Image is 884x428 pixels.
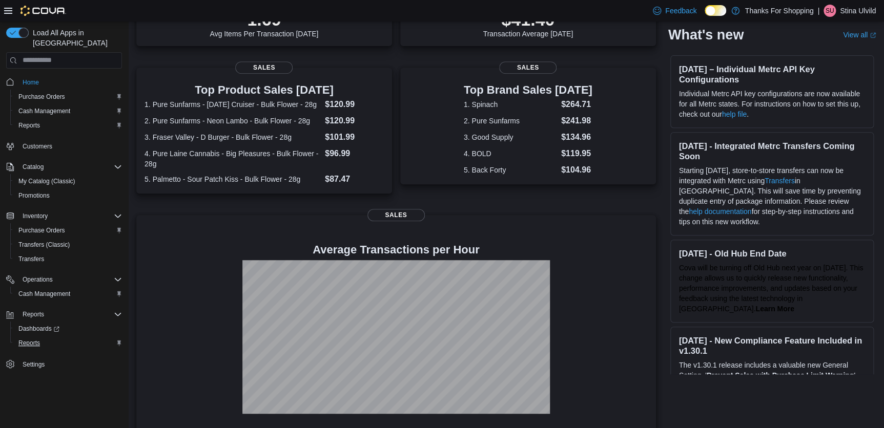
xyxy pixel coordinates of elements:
button: Inventory [18,210,52,222]
dt: 4. Pure Laine Cannabis - Big Pleasures - Bulk Flower - 28g [145,148,321,169]
a: Home [18,76,43,89]
dt: 1. Pure Sunfarms - [DATE] Cruiser - Bulk Flower - 28g [145,99,321,110]
p: | [817,5,819,17]
a: Reports [14,337,44,349]
span: Settings [18,357,122,370]
dt: 3. Good Supply [464,132,557,142]
span: Reports [23,310,44,318]
span: Catalog [23,163,44,171]
strong: Prevent Sales with Purchase Limit Warning [707,371,854,379]
span: Promotions [18,191,50,200]
a: Transfers [765,177,795,185]
a: Settings [18,358,49,371]
a: Reports [14,119,44,132]
h3: Top Brand Sales [DATE] [464,84,592,96]
span: My Catalog (Classic) [14,175,122,187]
dt: 5. Back Forty [464,165,557,175]
a: Learn More [755,305,794,313]
span: Transfers (Classic) [14,239,122,251]
div: Stina Ulvild [824,5,836,17]
h3: [DATE] - New Compliance Feature Included in v1.30.1 [679,335,865,356]
div: Transaction Average [DATE] [483,9,573,38]
span: SU [826,5,834,17]
a: View allExternal link [843,31,876,39]
dt: 1. Spinach [464,99,557,110]
a: help file [722,110,747,118]
dt: 2. Pure Sunfarms - Neon Lambo - Bulk Flower - 28g [145,116,321,126]
dt: 3. Fraser Valley - D Burger - Bulk Flower - 28g [145,132,321,142]
span: Cash Management [14,105,122,117]
span: Transfers [18,255,44,263]
span: Transfers [14,253,122,265]
dd: $134.96 [561,131,592,143]
span: Inventory [18,210,122,222]
span: My Catalog (Classic) [18,177,75,185]
button: Reports [10,336,126,350]
button: Transfers (Classic) [10,238,126,252]
nav: Complex example [6,71,122,398]
button: Operations [18,273,57,286]
span: Customers [18,140,122,153]
span: Inventory [23,212,48,220]
span: Purchase Orders [14,224,122,237]
button: Cash Management [10,287,126,301]
dd: $104.96 [561,164,592,176]
span: Sales [235,61,293,74]
button: My Catalog (Classic) [10,174,126,188]
h3: [DATE] - Integrated Metrc Transfers Coming Soon [679,141,865,161]
dd: $87.47 [325,173,384,185]
button: Purchase Orders [10,223,126,238]
svg: External link [870,32,876,38]
span: Purchase Orders [14,91,122,103]
dt: 2. Pure Sunfarms [464,116,557,126]
a: Cash Management [14,288,74,300]
button: Transfers [10,252,126,266]
a: Feedback [649,1,701,21]
a: My Catalog (Classic) [14,175,79,187]
dd: $101.99 [325,131,384,143]
span: Reports [14,119,122,132]
span: Home [23,78,39,87]
span: Home [18,76,122,89]
p: The v1.30.1 release includes a valuable new General Setting, ' ', which prevents sales when produ... [679,360,865,421]
span: Transfers (Classic) [18,241,70,249]
p: Thanks For Shopping [745,5,813,17]
button: Catalog [18,161,48,173]
span: Sales [367,209,425,221]
button: Customers [2,139,126,154]
a: Transfers (Classic) [14,239,74,251]
dt: 5. Palmetto - Sour Patch Kiss - Bulk Flower - 28g [145,174,321,184]
a: Dashboards [10,322,126,336]
button: Reports [18,308,48,320]
a: help documentation [689,207,751,216]
h3: [DATE] – Individual Metrc API Key Configurations [679,64,865,84]
button: Operations [2,272,126,287]
a: Cash Management [14,105,74,117]
span: Operations [23,275,53,284]
dd: $264.71 [561,98,592,111]
span: Sales [499,61,557,74]
img: Cova [20,6,66,16]
span: Cash Management [14,288,122,300]
a: Transfers [14,253,48,265]
p: Stina Ulvild [840,5,876,17]
a: Purchase Orders [14,91,69,103]
button: Purchase Orders [10,90,126,104]
span: Load All Apps in [GEOGRAPHIC_DATA] [29,28,122,48]
h4: Average Transactions per Hour [145,244,648,256]
button: Inventory [2,209,126,223]
button: Cash Management [10,104,126,118]
input: Dark Mode [705,5,726,16]
span: Cash Management [18,107,70,115]
button: Reports [10,118,126,133]
span: Promotions [14,189,122,202]
span: Dashboards [14,323,122,335]
span: Reports [14,337,122,349]
h3: [DATE] - Old Hub End Date [679,248,865,259]
p: Individual Metrc API key configurations are now available for all Metrc states. For instructions ... [679,89,865,119]
span: Settings [23,360,45,369]
span: Catalog [18,161,122,173]
span: Reports [18,339,40,347]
